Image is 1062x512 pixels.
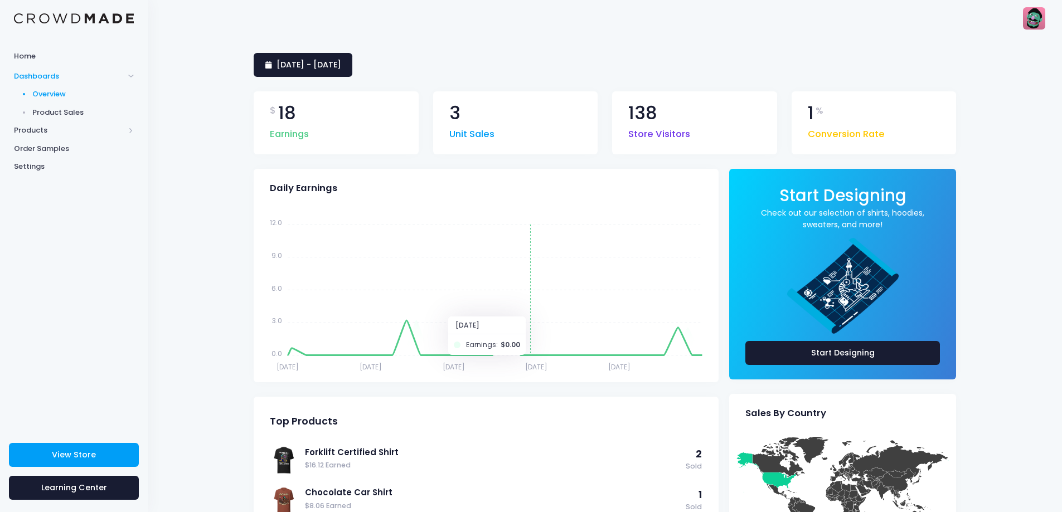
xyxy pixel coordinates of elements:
[305,460,680,471] span: $16.12 Earned
[14,143,134,154] span: Order Samples
[745,207,940,231] a: Check out our selection of shirts, hoodies, sweaters, and more!
[32,89,134,100] span: Overview
[305,486,680,499] a: Chocolate Car Shirt
[449,104,460,123] span: 3
[14,71,124,82] span: Dashboards
[305,446,680,459] a: Forklift Certified Shirt
[360,362,382,371] tspan: [DATE]
[14,51,134,62] span: Home
[628,122,690,142] span: Store Visitors
[271,349,282,358] tspan: 0.0
[808,104,814,123] span: 1
[271,283,282,292] tspan: 6.0
[525,362,547,371] tspan: [DATE]
[449,122,494,142] span: Unit Sales
[808,122,885,142] span: Conversion Rate
[254,53,352,77] a: [DATE] - [DATE]
[1023,7,1045,30] img: User
[272,316,282,325] tspan: 3.0
[14,161,134,172] span: Settings
[745,408,826,419] span: Sales By Country
[699,488,702,501] span: 1
[270,416,338,427] span: Top Products
[443,362,465,371] tspan: [DATE]
[270,183,337,194] span: Daily Earnings
[32,107,134,118] span: Product Sales
[41,482,107,493] span: Learning Center
[277,362,299,371] tspan: [DATE]
[270,122,309,142] span: Earnings
[14,13,134,24] img: Logo
[9,443,139,467] a: View Store
[816,104,823,118] span: %
[779,184,906,207] span: Start Designing
[270,104,276,118] span: $
[686,461,702,472] span: Sold
[271,251,282,260] tspan: 9.0
[608,362,631,371] tspan: [DATE]
[745,341,940,365] a: Start Designing
[779,193,906,204] a: Start Designing
[305,501,680,511] span: $8.06 Earned
[628,104,657,123] span: 138
[52,449,96,460] span: View Store
[278,104,296,123] span: 18
[14,125,124,136] span: Products
[696,447,702,461] span: 2
[270,218,282,227] tspan: 12.0
[277,59,341,70] span: [DATE] - [DATE]
[9,476,139,500] a: Learning Center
